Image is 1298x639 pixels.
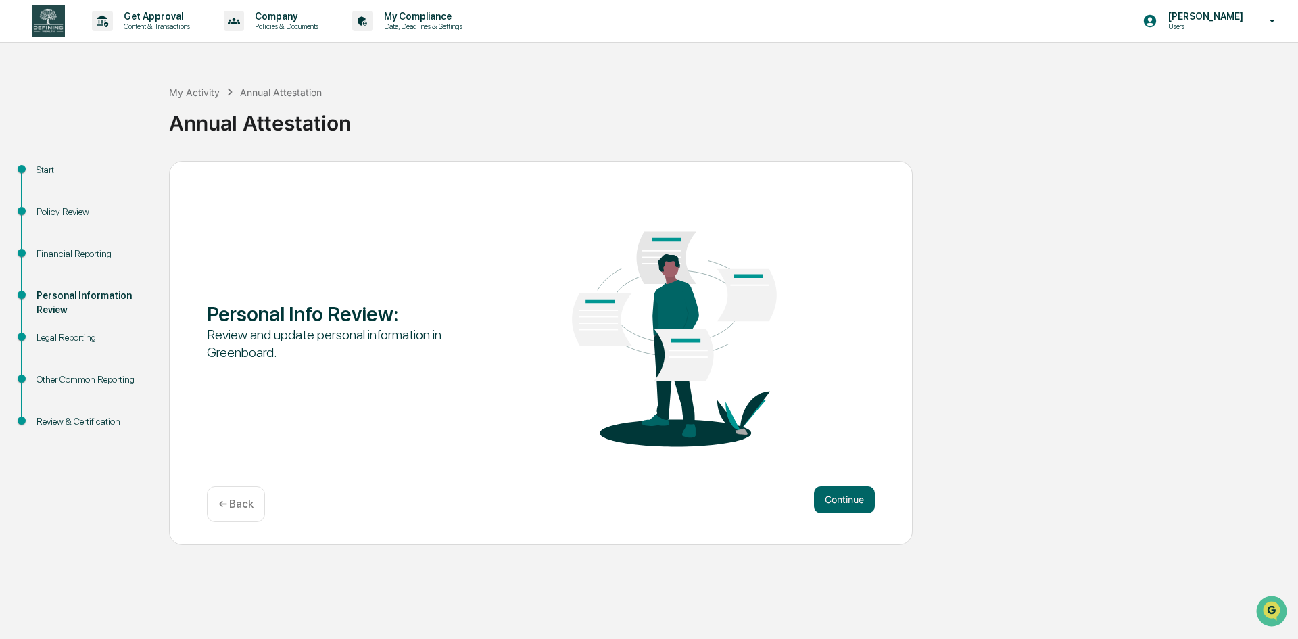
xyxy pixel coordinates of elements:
p: Users [1157,22,1250,31]
div: We're available if you need us! [46,117,171,128]
iframe: Open customer support [1255,594,1291,631]
div: Legal Reporting [37,331,147,345]
div: Annual Attestation [169,100,1291,135]
div: 🔎 [14,197,24,208]
span: Pylon [135,229,164,239]
a: 🔎Data Lookup [8,191,91,215]
div: Policy Review [37,205,147,219]
div: Review and update personal information in Greenboard. [207,326,474,361]
div: My Activity [169,87,220,98]
p: Policies & Documents [244,22,325,31]
div: Start [37,163,147,177]
span: Data Lookup [27,196,85,210]
a: 🖐️Preclearance [8,165,93,189]
div: Start new chat [46,103,222,117]
span: Attestations [112,170,168,184]
span: Preclearance [27,170,87,184]
div: Other Common Reporting [37,373,147,387]
div: Financial Reporting [37,247,147,261]
p: Content & Transactions [113,22,197,31]
button: Continue [814,486,875,513]
img: 1746055101610-c473b297-6a78-478c-a979-82029cc54cd1 [14,103,38,128]
img: logo [32,5,65,37]
p: Data, Deadlines & Settings [373,22,469,31]
p: My Compliance [373,11,469,22]
div: Annual Attestation [240,87,322,98]
p: How can we help? [14,28,246,50]
div: Personal Info Review : [207,302,474,326]
a: Powered byPylon [95,229,164,239]
p: ← Back [218,498,254,511]
div: Review & Certification [37,415,147,429]
div: 🗄️ [98,172,109,183]
div: 🖐️ [14,172,24,183]
p: Company [244,11,325,22]
div: Personal Information Review [37,289,147,317]
p: [PERSON_NAME] [1157,11,1250,22]
a: 🗄️Attestations [93,165,173,189]
button: Start new chat [230,108,246,124]
p: Get Approval [113,11,197,22]
img: Personal Info Review [541,191,808,469]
